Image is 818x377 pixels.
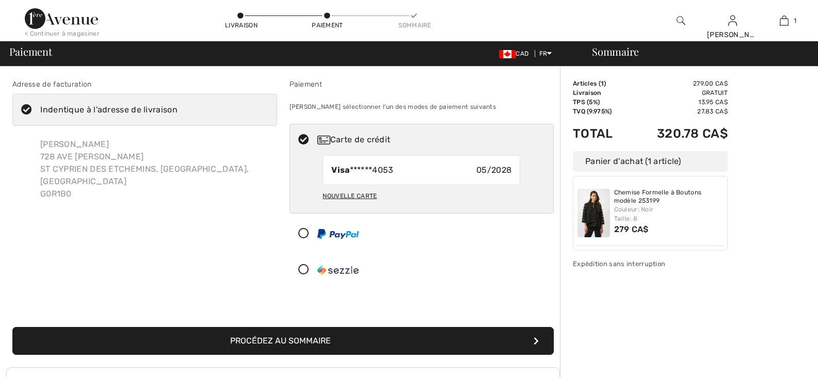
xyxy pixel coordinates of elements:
[25,8,98,29] img: 1ère Avenue
[290,94,554,120] div: [PERSON_NAME] sélectionner l'un des modes de paiement suivants
[780,14,789,27] img: Mon panier
[629,88,728,97] td: Gratuit
[12,327,554,355] button: Procédez au sommaire
[539,50,552,57] span: FR
[629,116,728,151] td: 320.78 CA$
[759,14,809,27] a: 1
[499,50,516,58] img: Canadian Dollar
[317,265,359,275] img: Sezzle
[312,21,343,30] div: Paiement
[9,46,52,57] span: Paiement
[317,229,359,239] img: PayPal
[323,187,377,205] div: Nouvelle carte
[398,21,429,30] div: Sommaire
[573,97,629,107] td: TPS (5%)
[629,79,728,88] td: 279.00 CA$
[573,151,728,172] div: Panier d'achat (1 article)
[331,165,349,175] strong: Visa
[317,136,330,144] img: Carte de crédit
[629,97,728,107] td: 13.95 CA$
[290,79,554,90] div: Paiement
[728,15,737,25] a: Se connecter
[614,224,649,234] span: 279 CA$
[317,134,547,146] div: Carte de crédit
[225,21,256,30] div: Livraison
[25,29,100,38] div: < Continuer à magasiner
[12,79,277,90] div: Adresse de facturation
[580,46,812,57] div: Sommaire
[629,107,728,116] td: 27.83 CA$
[728,14,737,27] img: Mes infos
[794,16,796,25] span: 1
[476,164,511,176] span: 05/2028
[32,130,277,208] div: [PERSON_NAME] 728 AVE [PERSON_NAME] ST CYPRIEN DES ETCHEMINS, [GEOGRAPHIC_DATA], [GEOGRAPHIC_DATA...
[573,79,629,88] td: Articles ( )
[499,50,533,57] span: CAD
[573,116,629,151] td: Total
[578,189,610,237] img: Chemise Formelle à Boutons modèle 253199
[707,29,758,40] div: [PERSON_NAME]
[601,80,604,87] span: 1
[573,107,629,116] td: TVQ (9.975%)
[677,14,685,27] img: recherche
[40,104,178,116] div: Indentique à l'adresse de livraison
[614,189,724,205] a: Chemise Formelle à Boutons modèle 253199
[614,205,724,223] div: Couleur: Noir Taille: 8
[573,88,629,97] td: Livraison
[573,259,728,269] div: Expédition sans interruption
